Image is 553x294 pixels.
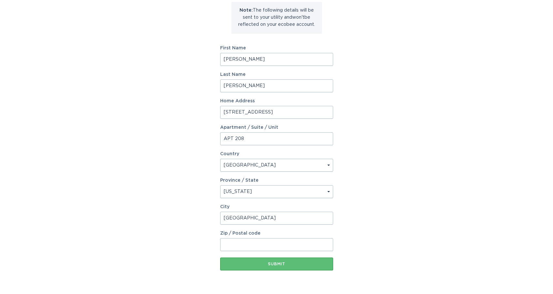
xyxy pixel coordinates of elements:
label: Zip / Postal code [220,231,333,236]
label: City [220,205,333,209]
label: Home Address [220,99,333,103]
p: The following details will be sent to your utility and won't be reflected on your ecobee account. [236,7,317,28]
label: First Name [220,46,333,50]
label: Country [220,152,239,156]
label: Last Name [220,72,333,77]
div: Submit [223,262,330,266]
button: Submit [220,258,333,270]
label: Apartment / Suite / Unit [220,125,333,130]
label: Province / State [220,178,259,183]
strong: Note: [240,8,253,13]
